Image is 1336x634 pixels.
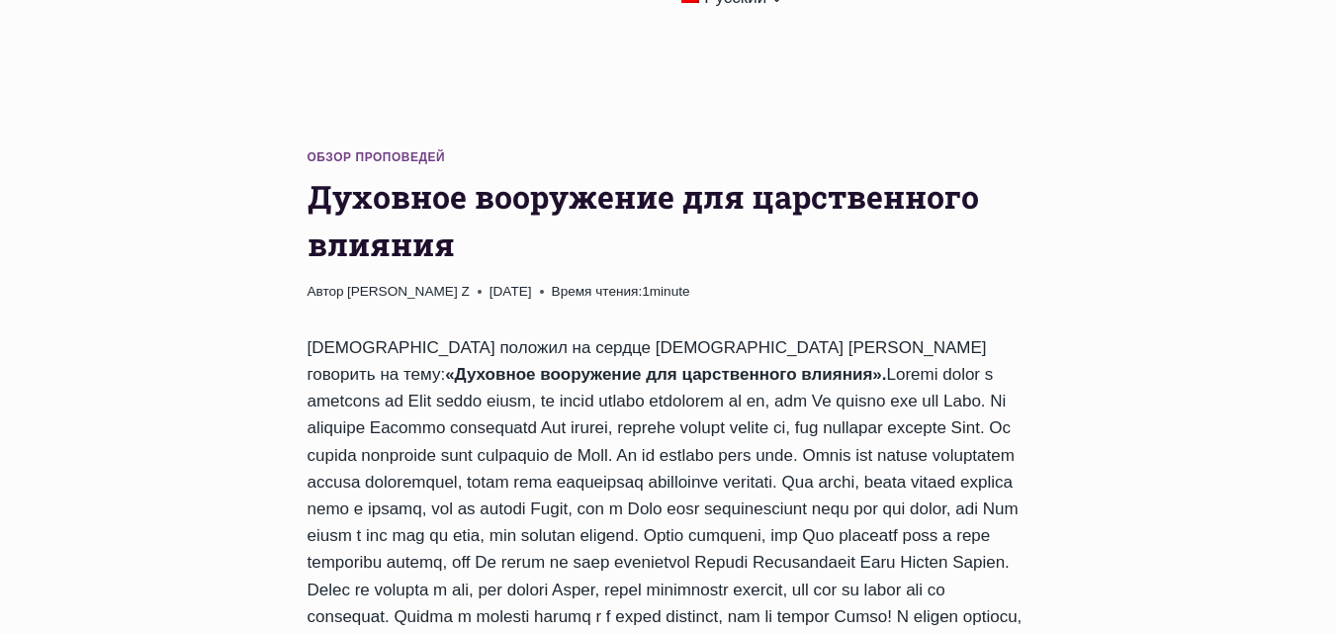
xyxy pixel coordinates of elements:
[552,284,643,299] span: Время чтения:
[347,284,470,299] a: [PERSON_NAME] Z
[445,365,886,384] strong: «Духовное вооружение для царственного влияния».
[308,173,1029,268] h1: Духовное вооружение для царственного влияния
[308,150,446,164] a: Обзор проповедей
[308,281,344,303] span: Автор
[490,281,532,303] time: [DATE]
[650,284,690,299] span: minute
[552,281,690,303] span: 1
